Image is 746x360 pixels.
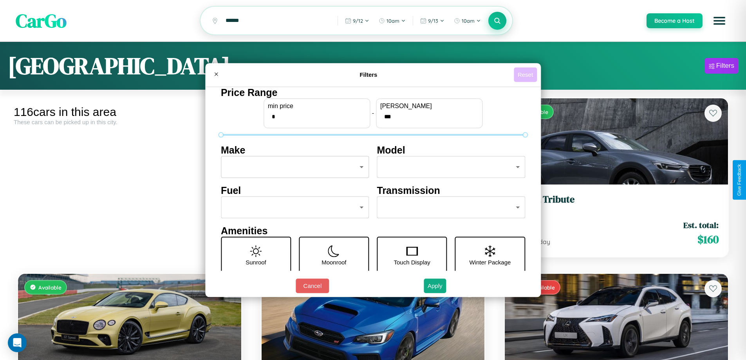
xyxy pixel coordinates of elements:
span: 10am [387,18,399,24]
a: Mazda Tribute2022 [514,194,719,213]
h1: [GEOGRAPHIC_DATA] [8,50,230,82]
span: Available [38,284,61,291]
button: 9/13 [416,14,448,27]
span: 9 / 13 [428,18,438,24]
label: [PERSON_NAME] [380,103,478,110]
span: 9 / 12 [353,18,363,24]
label: min price [268,103,366,110]
h4: Make [221,145,369,156]
span: / day [534,238,550,246]
span: 10am [462,18,475,24]
button: Become a Host [647,13,703,28]
p: Moonroof [322,257,346,268]
h4: Price Range [221,87,525,98]
span: Est. total: [683,219,719,231]
h3: Mazda Tribute [514,194,719,205]
button: 10am [375,14,410,27]
button: Open menu [708,10,730,32]
button: Apply [424,279,446,293]
div: Open Intercom Messenger [8,333,27,352]
div: Filters [716,62,734,70]
h4: Transmission [377,185,526,196]
h4: Model [377,145,526,156]
h4: Fuel [221,185,369,196]
button: Reset [514,67,537,82]
h4: Amenities [221,225,525,237]
div: Give Feedback [737,164,742,196]
span: $ 160 [697,232,719,247]
div: 116 cars in this area [14,105,246,119]
span: CarGo [16,8,67,34]
button: 9/12 [341,14,373,27]
h4: Filters [223,71,514,78]
button: Filters [705,58,738,74]
button: 10am [450,14,485,27]
p: Touch Display [394,257,430,268]
p: Sunroof [246,257,266,268]
p: - [372,108,374,118]
button: Cancel [296,279,329,293]
div: These cars can be picked up in this city. [14,119,246,125]
p: Winter Package [470,257,511,268]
